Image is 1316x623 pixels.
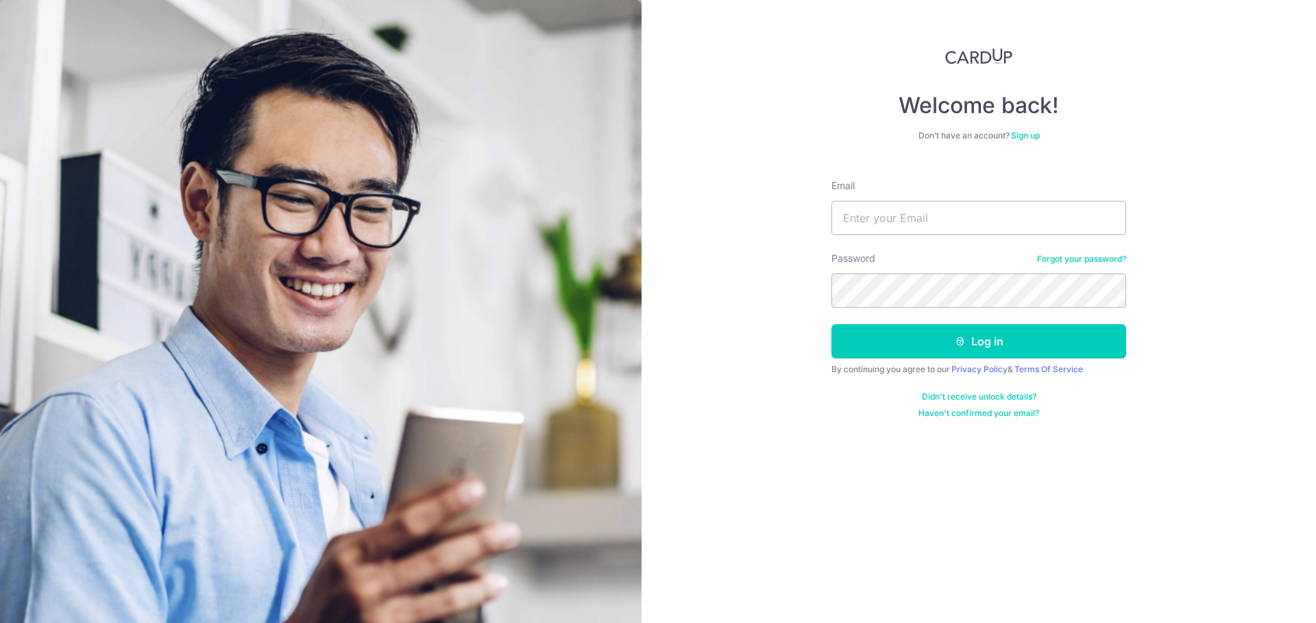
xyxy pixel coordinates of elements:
input: Enter your Email [831,201,1126,235]
h4: Welcome back! [831,92,1126,119]
div: By continuing you agree to our & [831,364,1126,375]
a: Terms Of Service [1014,364,1083,374]
a: Sign up [1011,130,1040,141]
a: Forgot your password? [1037,254,1126,265]
a: Haven't confirmed your email? [918,408,1039,419]
a: Didn't receive unlock details? [922,391,1036,402]
div: Don’t have an account? [831,130,1126,141]
label: Email [831,179,855,193]
button: Log in [831,324,1126,358]
a: Privacy Policy [951,364,1008,374]
img: CardUp Logo [945,48,1012,64]
label: Password [831,252,875,265]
